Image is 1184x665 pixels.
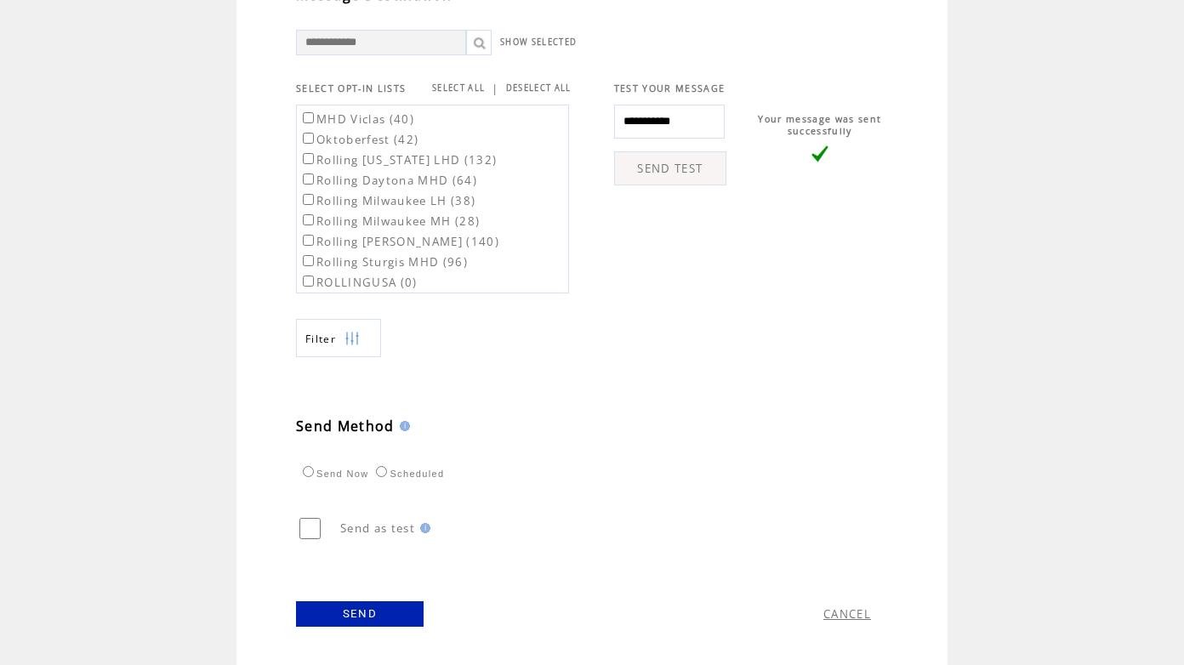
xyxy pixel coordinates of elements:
[303,153,314,164] input: Rolling [US_STATE] LHD (132)
[823,606,871,622] a: CANCEL
[758,113,881,137] span: Your message was sent successfully
[303,194,314,205] input: Rolling Milwaukee LH (38)
[299,193,475,208] label: Rolling Milwaukee LH (38)
[303,112,314,123] input: MHD Viclas (40)
[303,133,314,144] input: Oktoberfest (42)
[344,320,360,358] img: filters.png
[296,82,406,94] span: SELECT OPT-IN LISTS
[299,132,418,147] label: Oktoberfest (42)
[500,37,577,48] a: SHOW SELECTED
[296,319,381,357] a: Filter
[376,466,387,477] input: Scheduled
[395,421,410,431] img: help.gif
[372,469,444,479] label: Scheduled
[305,332,336,346] span: Show filters
[492,81,498,96] span: |
[303,255,314,266] input: Rolling Sturgis MHD (96)
[303,235,314,246] input: Rolling [PERSON_NAME] (140)
[296,601,424,627] a: SEND
[303,466,314,477] input: Send Now
[303,214,314,225] input: Rolling Milwaukee MH (28)
[299,111,414,127] label: MHD Viclas (40)
[614,82,726,94] span: TEST YOUR MESSAGE
[299,213,480,229] label: Rolling Milwaukee MH (28)
[415,523,430,533] img: help.gif
[299,469,368,479] label: Send Now
[506,82,572,94] a: DESELECT ALL
[432,82,485,94] a: SELECT ALL
[296,417,395,435] span: Send Method
[303,276,314,287] input: ROLLINGUSA (0)
[299,173,477,188] label: Rolling Daytona MHD (64)
[299,275,418,290] label: ROLLINGUSA (0)
[303,173,314,185] input: Rolling Daytona MHD (64)
[340,520,415,536] span: Send as test
[811,145,828,162] img: vLarge.png
[299,234,499,249] label: Rolling [PERSON_NAME] (140)
[299,152,497,168] label: Rolling [US_STATE] LHD (132)
[299,254,468,270] label: Rolling Sturgis MHD (96)
[614,151,726,185] a: SEND TEST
